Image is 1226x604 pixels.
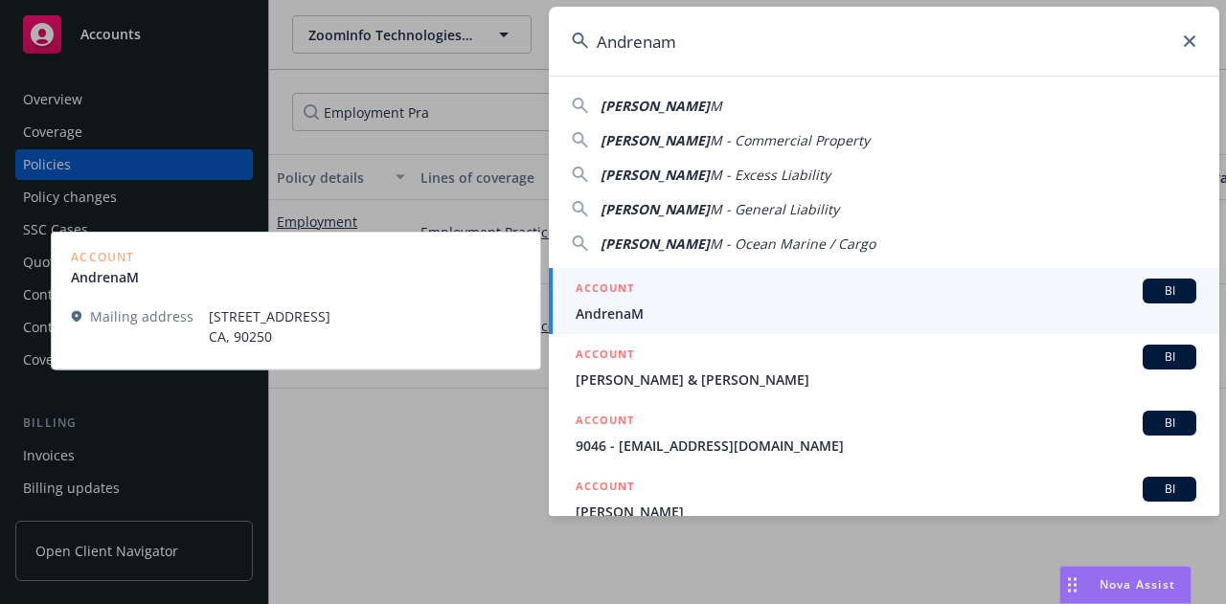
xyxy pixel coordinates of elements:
span: AndrenaM [576,303,1196,324]
h5: ACCOUNT [576,411,634,434]
input: Search... [549,7,1219,76]
span: M - Commercial Property [710,131,870,149]
h5: ACCOUNT [576,477,634,500]
span: M - General Liability [710,200,839,218]
span: [PERSON_NAME] [601,166,710,184]
span: BI [1150,348,1189,366]
span: [PERSON_NAME] [601,235,710,253]
span: M [710,97,722,115]
a: ACCOUNTBIAndrenaM [549,268,1219,334]
span: [PERSON_NAME] [601,131,710,149]
a: ACCOUNTBI[PERSON_NAME] & [PERSON_NAME] [549,334,1219,400]
div: Drag to move [1060,567,1084,603]
span: BI [1150,481,1189,498]
a: ACCOUNTBI[PERSON_NAME] [549,466,1219,532]
span: BI [1150,414,1189,432]
span: M - Excess Liability [710,166,830,184]
h5: ACCOUNT [576,279,634,302]
a: ACCOUNTBI9046 - [EMAIL_ADDRESS][DOMAIN_NAME] [549,400,1219,466]
span: [PERSON_NAME] & [PERSON_NAME] [576,369,1196,390]
h5: ACCOUNT [576,345,634,368]
span: Nova Assist [1100,576,1175,593]
span: [PERSON_NAME] [601,97,710,115]
span: [PERSON_NAME] [576,502,1196,522]
span: 9046 - [EMAIL_ADDRESS][DOMAIN_NAME] [576,436,1196,456]
span: [PERSON_NAME] [601,200,710,218]
span: BI [1150,282,1189,300]
button: Nova Assist [1059,566,1192,604]
span: M - Ocean Marine / Cargo [710,235,875,253]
